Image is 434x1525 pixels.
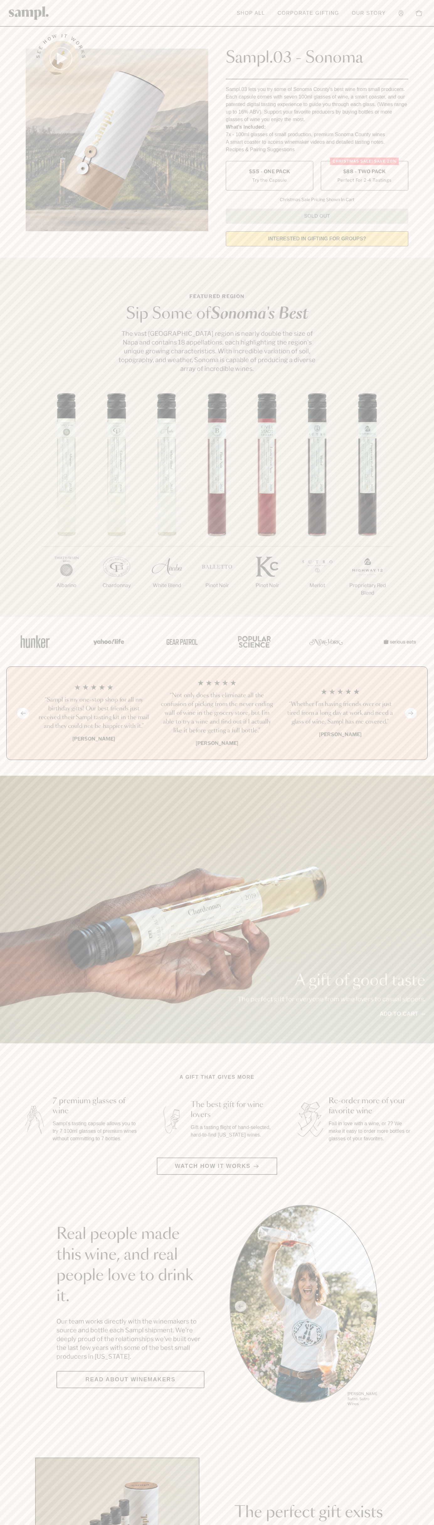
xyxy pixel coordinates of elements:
a: Our Story [349,6,389,20]
a: interested in gifting for groups? [226,231,408,246]
h3: “Sampl is my one-stop shop for all my birthday gifts! Our best friends just received their Sampl ... [37,696,151,731]
button: Sold Out [226,209,408,224]
em: Sonoma's Best [211,307,308,322]
p: Merlot [292,582,342,589]
img: Sampl.03 - Sonoma [26,49,208,231]
p: Gift a tasting flight of hand-selected, hard-to-find [US_STATE] wines. [191,1124,276,1139]
img: Artboard_7_5b34974b-f019-449e-91fb-745f8d0877ee_x450.png [380,628,418,655]
p: Proprietary Red Blend [342,582,393,597]
small: Try the Capsule [252,177,287,183]
b: [PERSON_NAME] [319,731,362,737]
img: Artboard_6_04f9a106-072f-468a-bdd7-f11783b05722_x450.png [89,628,127,655]
li: 5 / 7 [242,393,292,609]
p: Our team works directly with the winemakers to source and bottle each Sampl shipment. We’re deepl... [56,1317,204,1361]
img: Artboard_5_7fdae55a-36fd-43f7-8bfd-f74a06a2878e_x450.png [162,628,199,655]
img: Artboard_4_28b4d326-c26e-48f9-9c80-911f17d6414e_x450.png [235,628,272,655]
li: Christmas Sale Pricing Shown In Cart [277,197,357,202]
h3: Re-order more of your favorite wine [329,1096,414,1116]
small: Perfect For 2-4 Tastings [337,177,391,183]
img: Artboard_1_c8cd28af-0030-4af1-819c-248e302c7f06_x450.png [16,628,54,655]
p: The vast [GEOGRAPHIC_DATA] region is nearly double the size of Napa and contains 18 appellations,... [117,329,317,373]
ul: carousel [230,1205,378,1407]
p: Chardonnay [92,582,142,589]
h1: Sampl.03 - Sonoma [226,49,408,67]
p: White Blend [142,582,192,589]
li: Recipes & Pairing Suggestions [226,146,408,153]
button: Previous slide [17,708,29,719]
button: Next slide [405,708,417,719]
button: See how it works [43,41,78,76]
li: 6 / 7 [292,393,342,609]
li: 2 / 4 [161,679,274,747]
li: 3 / 7 [142,393,192,609]
p: Fall in love with a wine, or 7? We make it easy to order more bottles or glasses of your favorites. [329,1120,414,1142]
p: Sampl's tasting capsule allows you to try 7 100ml glasses of premium wines without committing to ... [53,1120,138,1142]
li: 1 / 7 [41,393,92,609]
li: 2 / 7 [92,393,142,609]
h3: “Not only does this eliminate all the confusion of picking from the never ending wall of wine in ... [161,691,274,735]
p: [PERSON_NAME] Sutro, Sutro Wines [347,1391,378,1406]
div: Sampl.03 lets you try some of Sonoma County's best wine from small producers. Each capsule comes ... [226,86,408,123]
h2: Sip Some of [117,307,317,322]
p: Albarino [41,582,92,589]
p: Pinot Noir [192,582,242,589]
b: [PERSON_NAME] [196,740,238,746]
div: Christmas SALE! Save 20% [330,158,399,165]
span: $55 - One Pack [249,168,290,175]
h2: A gift that gives more [180,1073,255,1081]
div: slide 1 [230,1205,378,1407]
li: 1 / 4 [37,679,151,747]
h2: Real people made this wine, and real people love to drink it. [56,1224,204,1307]
a: Corporate Gifting [274,6,342,20]
a: Shop All [234,6,268,20]
p: Featured Region [117,293,317,300]
span: $88 - Two Pack [343,168,386,175]
li: 7x - 100ml glasses of small production, premium Sonoma County wines [226,131,408,138]
p: A gift of good taste [238,973,425,988]
p: Pinot Noir [242,582,292,589]
h2: The perfect gift exists [235,1503,399,1522]
h3: The best gift for wine lovers [191,1100,276,1120]
li: 3 / 4 [283,679,397,747]
li: 7 / 7 [342,393,393,617]
h3: 7 premium glasses of wine [53,1096,138,1116]
img: Sampl logo [9,6,49,20]
a: Read about Winemakers [56,1371,204,1388]
b: [PERSON_NAME] [72,736,115,742]
p: The perfect gift for everyone from wine lovers to casual sippers. [238,995,425,1003]
li: 4 / 7 [192,393,242,609]
button: Watch how it works [157,1158,277,1175]
h3: “Whether I'm having friends over or just tired from a long day at work and need a glass of wine, ... [283,700,397,726]
img: Artboard_3_0b291449-6e8c-4d07-b2c2-3f3601a19cd1_x450.png [307,628,345,655]
strong: What’s Included: [226,124,266,130]
li: A smart coaster to access winemaker videos and detailed tasting notes. [226,138,408,146]
a: Add to cart [379,1010,425,1018]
